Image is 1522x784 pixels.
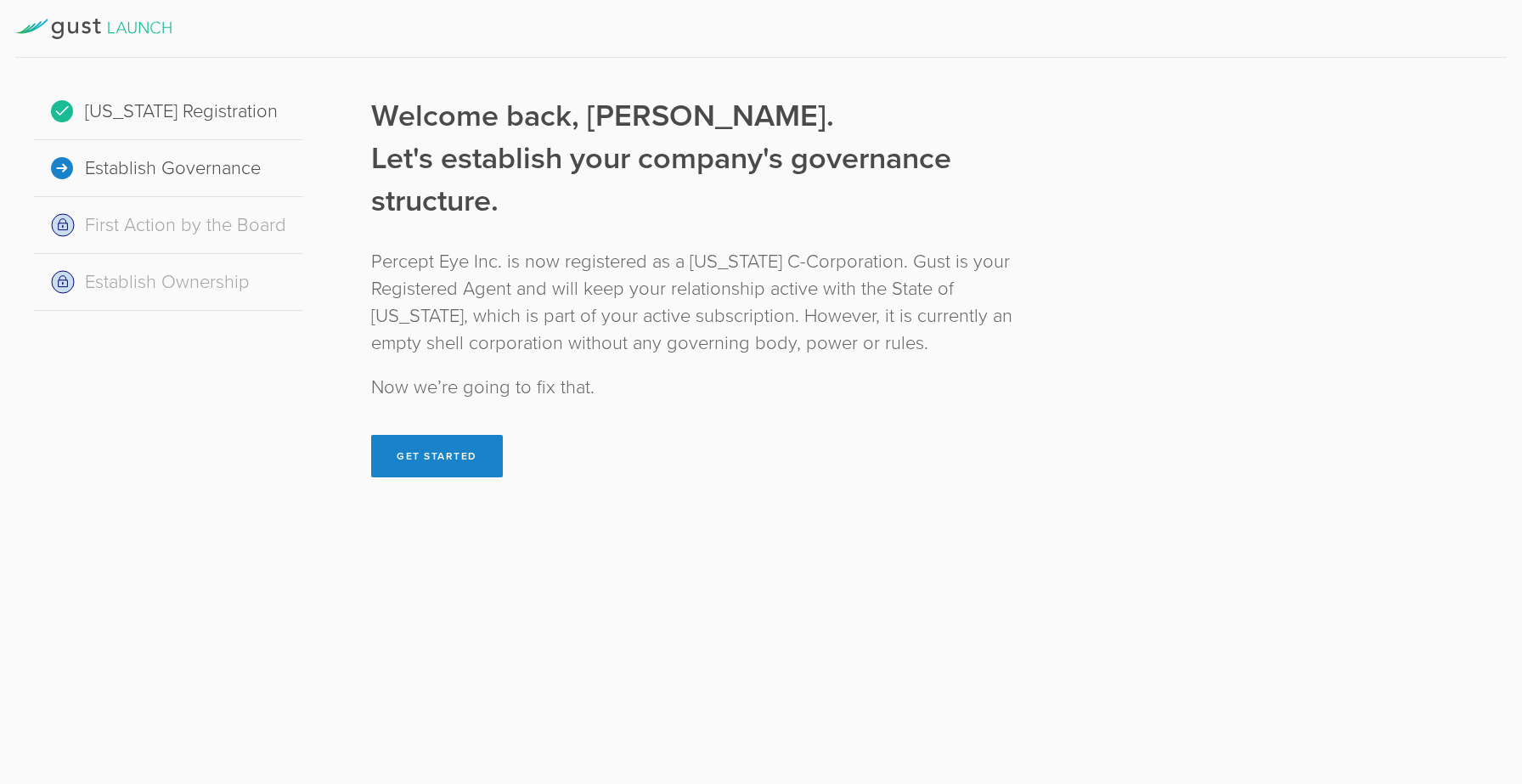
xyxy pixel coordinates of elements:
[34,140,303,197] div: Establish Governance
[371,248,1053,357] div: Percept Eye Inc. is now registered as a [US_STATE] C-Corporation. Gust is your Registered Agent a...
[371,95,1053,138] div: Welcome back, [PERSON_NAME].
[371,374,1053,401] div: Now we’re going to fix that.
[34,254,303,311] div: Establish Ownership
[371,435,503,477] button: Get Started
[371,138,1053,223] div: Let's establish your company's governance structure.
[34,83,303,140] div: [US_STATE] Registration
[34,197,303,254] div: First Action by the Board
